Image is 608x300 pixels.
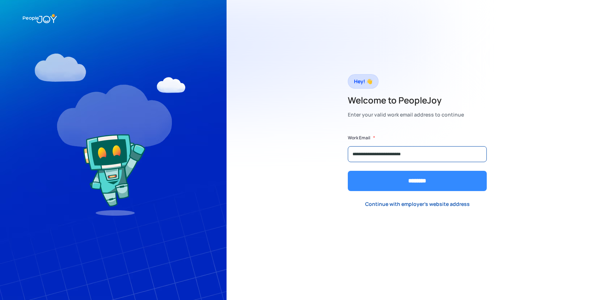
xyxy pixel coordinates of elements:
[348,94,464,106] h2: Welcome to PeopleJoy
[365,200,470,208] div: Continue with employer's website address
[348,134,370,141] label: Work Email
[348,134,487,191] form: Form
[359,197,476,211] a: Continue with employer's website address
[348,110,464,120] div: Enter your valid work email address to continue
[354,76,372,86] div: Hey! 👋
